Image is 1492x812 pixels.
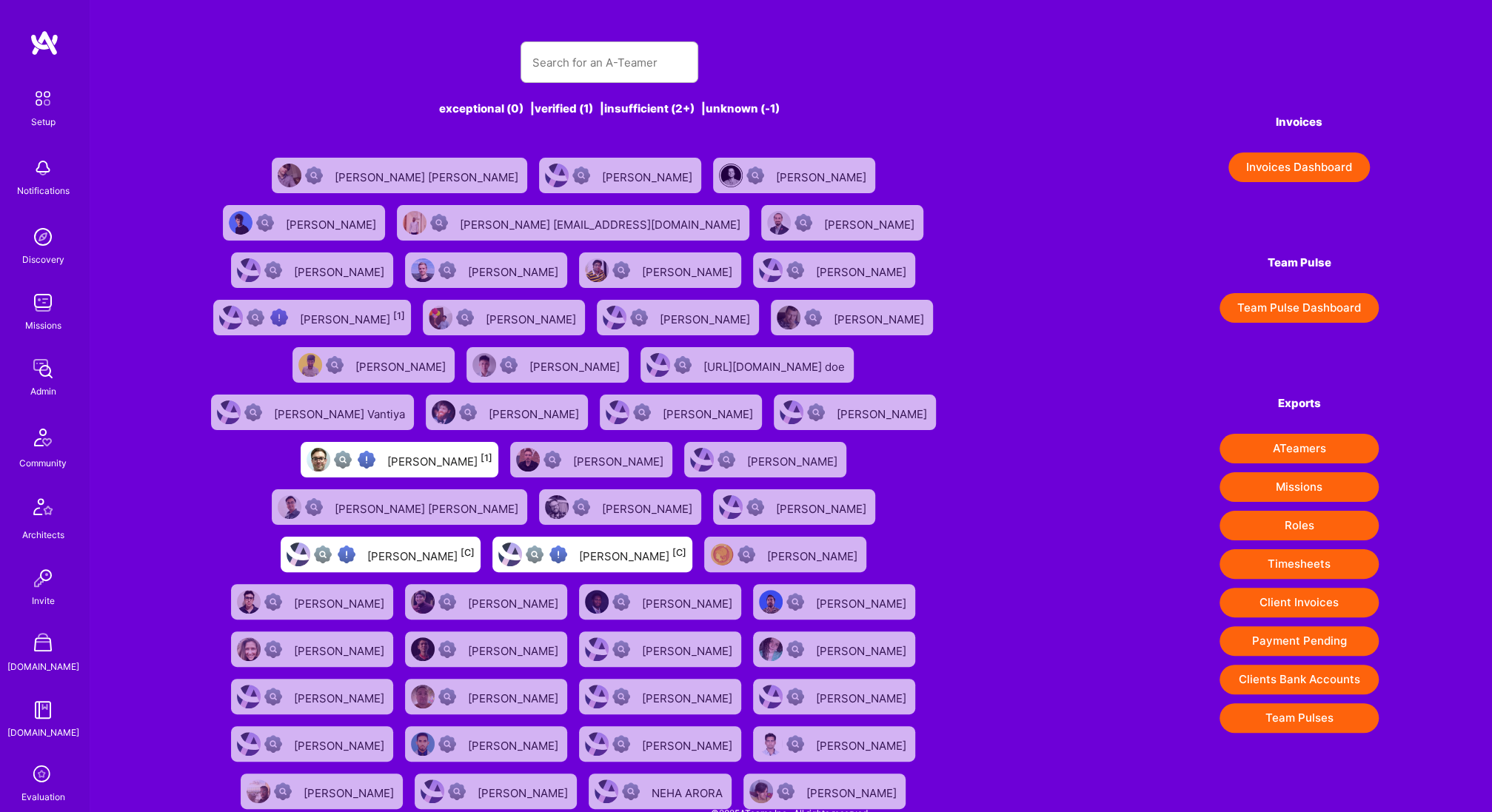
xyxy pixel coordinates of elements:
div: [PERSON_NAME] [579,545,686,564]
img: User Avatar [411,637,435,661]
img: setup [27,83,58,114]
div: [PERSON_NAME] [573,450,666,469]
img: Not Scrubbed [438,640,456,658]
div: [PERSON_NAME] [642,592,735,611]
div: [PERSON_NAME] [294,261,387,280]
div: Discovery [22,252,64,267]
a: User AvatarNot Scrubbed[PERSON_NAME] [747,578,921,625]
img: Not Scrubbed [737,546,755,563]
div: [PERSON_NAME] [776,166,869,185]
img: Not Scrubbed [674,356,692,374]
a: User AvatarNot Scrubbed[PERSON_NAME] [707,152,881,199]
button: Team Pulses [1220,703,1379,733]
a: User AvatarNot Scrubbed[PERSON_NAME] [765,294,939,341]
div: [PERSON_NAME] [294,734,387,754]
img: User Avatar [432,400,455,424]
div: [PERSON_NAME] [486,308,579,327]
h4: Exports [1220,397,1379,410]
div: [PERSON_NAME] [294,640,387,659]
img: Not fully vetted [247,309,264,326]
button: Clients Bank Accounts [1220,665,1379,694]
a: User AvatarNot fully vettedHigh Potential User[PERSON_NAME][C] [486,531,698,578]
div: [PERSON_NAME] [EMAIL_ADDRESS][DOMAIN_NAME] [460,213,743,232]
a: User AvatarNot Scrubbed[PERSON_NAME] [533,483,707,531]
img: User Avatar [603,306,626,329]
img: User Avatar [719,164,743,187]
div: [PERSON_NAME] [300,308,405,327]
div: [PERSON_NAME] [478,782,571,801]
img: User Avatar [411,685,435,708]
div: [PERSON_NAME] [806,782,900,801]
a: User AvatarNot Scrubbed[PERSON_NAME] [747,720,921,768]
a: User AvatarNot Scrubbed[PERSON_NAME] [399,673,573,720]
img: Not Scrubbed [612,593,630,611]
img: Community [25,420,61,455]
div: [PERSON_NAME] [PERSON_NAME] [335,497,521,517]
sup: [C] [672,547,686,558]
img: User Avatar [217,400,241,424]
a: User AvatarNot Scrubbed[PERSON_NAME] [461,341,635,389]
div: [PERSON_NAME] [468,640,561,659]
img: User Avatar [780,400,803,424]
i: icon SelectionTeam [29,761,57,789]
a: User AvatarNot Scrubbed[PERSON_NAME] [225,246,399,294]
a: User AvatarNot Scrubbed[PERSON_NAME] [747,625,921,673]
a: User AvatarNot Scrubbed[PERSON_NAME] [698,531,872,578]
img: User Avatar [516,448,540,472]
a: User AvatarNot Scrubbed[PERSON_NAME] [747,246,921,294]
div: [PERSON_NAME] [529,355,623,375]
h4: Team Pulse [1220,256,1379,269]
div: Community [19,455,67,471]
div: Architects [22,527,64,543]
input: Search for an A-Teamer [532,44,686,81]
img: User Avatar [759,590,783,614]
img: User Avatar [585,685,609,708]
img: Not Scrubbed [500,356,518,374]
img: Not Scrubbed [305,498,323,516]
a: User AvatarNot Scrubbed[PERSON_NAME] [573,578,747,625]
div: [PERSON_NAME] [663,403,756,422]
img: User Avatar [237,590,261,614]
h4: Invoices [1220,115,1379,129]
div: [PERSON_NAME] [489,403,582,422]
a: User AvatarNot Scrubbed[PERSON_NAME] [287,341,461,389]
img: User Avatar [429,306,452,329]
img: Not Scrubbed [264,688,282,705]
a: User AvatarNot Scrubbed[PERSON_NAME] [217,199,391,246]
button: Client Invoices [1220,588,1379,617]
img: Not Scrubbed [622,782,640,800]
div: [PERSON_NAME] [816,734,909,754]
a: User AvatarNot Scrubbed[PERSON_NAME] [417,294,591,341]
img: Not Scrubbed [274,782,292,800]
img: High Potential User [358,451,375,469]
a: User AvatarNot Scrubbed[PERSON_NAME] [573,720,747,768]
img: logo [30,30,59,56]
img: User Avatar [229,211,252,235]
div: [PERSON_NAME] [642,687,735,706]
img: High Potential User [549,546,567,563]
div: exceptional (0) | verified (1) | insufficient (2+) | unknown (-1) [203,101,1016,116]
img: User Avatar [247,779,270,803]
img: discovery [28,222,58,252]
img: User Avatar [403,211,426,235]
a: User AvatarNot Scrubbed[PERSON_NAME] [225,625,399,673]
img: Not Scrubbed [326,356,344,374]
img: User Avatar [298,353,322,377]
img: Not Scrubbed [264,640,282,658]
div: Evaluation [21,789,65,805]
div: [PERSON_NAME] [602,497,695,517]
div: [PERSON_NAME] [816,687,909,706]
img: guide book [28,695,58,725]
a: User AvatarNot Scrubbed[PERSON_NAME] [768,389,942,436]
button: Payment Pending [1220,626,1379,656]
img: User Avatar [646,353,670,377]
button: Invoices Dashboard [1228,152,1370,182]
div: [PERSON_NAME] [642,261,735,280]
button: Missions [1220,472,1379,502]
div: [PERSON_NAME] [304,782,397,801]
img: User Avatar [585,590,609,614]
div: [PERSON_NAME] [468,261,561,280]
div: [PERSON_NAME] [816,261,909,280]
div: [URL][DOMAIN_NAME] doe [703,355,848,375]
a: User AvatarNot fully vettedHigh Potential User[PERSON_NAME][1] [207,294,417,341]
